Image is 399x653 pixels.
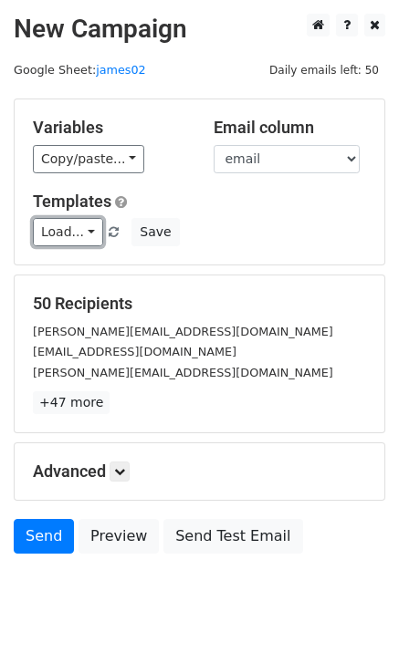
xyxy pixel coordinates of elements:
small: [EMAIL_ADDRESS][DOMAIN_NAME] [33,345,236,358]
a: james02 [96,63,146,77]
h2: New Campaign [14,14,385,45]
a: Preview [79,519,159,554]
h5: Advanced [33,461,366,482]
small: Google Sheet: [14,63,146,77]
small: [PERSON_NAME][EMAIL_ADDRESS][DOMAIN_NAME] [33,366,333,379]
a: Send [14,519,74,554]
small: [PERSON_NAME][EMAIL_ADDRESS][DOMAIN_NAME] [33,325,333,338]
a: Daily emails left: 50 [263,63,385,77]
a: Send Test Email [163,519,302,554]
iframe: Chat Widget [308,565,399,653]
a: Load... [33,218,103,246]
h5: Variables [33,118,186,138]
h5: 50 Recipients [33,294,366,314]
a: Copy/paste... [33,145,144,173]
a: Templates [33,192,111,211]
span: Daily emails left: 50 [263,60,385,80]
h5: Email column [214,118,367,138]
a: +47 more [33,391,110,414]
button: Save [131,218,179,246]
